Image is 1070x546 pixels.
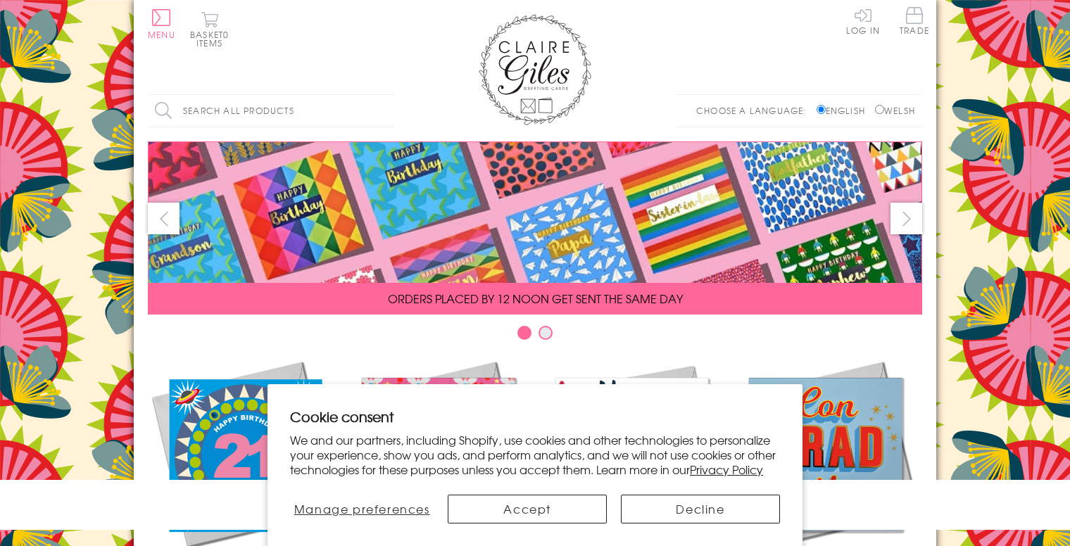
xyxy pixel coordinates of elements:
button: Decline [621,495,780,523]
span: ORDERS PLACED BY 12 NOON GET SENT THE SAME DAY [388,290,683,307]
p: We and our partners, including Shopify, use cookies and other technologies to personalize your ex... [290,433,780,476]
button: Basket0 items [190,11,229,47]
a: Log In [846,7,880,34]
img: Claire Giles Greetings Cards [479,14,591,125]
a: Privacy Policy [690,461,763,478]
input: English [817,105,826,114]
button: next [890,203,922,234]
button: Carousel Page 2 [539,326,553,340]
p: Choose a language: [696,104,814,117]
label: Welsh [875,104,915,117]
input: Search [380,95,394,127]
button: Menu [148,9,175,39]
h2: Cookie consent [290,407,780,426]
span: Manage preferences [294,500,430,517]
button: Manage preferences [290,495,434,523]
label: English [817,104,872,117]
button: Accept [448,495,607,523]
span: 0 items [196,28,229,49]
a: Trade [900,7,929,37]
span: Menu [148,28,175,41]
button: Carousel Page 1 (Current Slide) [517,326,531,340]
div: Carousel Pagination [148,325,922,347]
input: Search all products [148,95,394,127]
button: prev [148,203,180,234]
span: Trade [900,7,929,34]
input: Welsh [875,105,884,114]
